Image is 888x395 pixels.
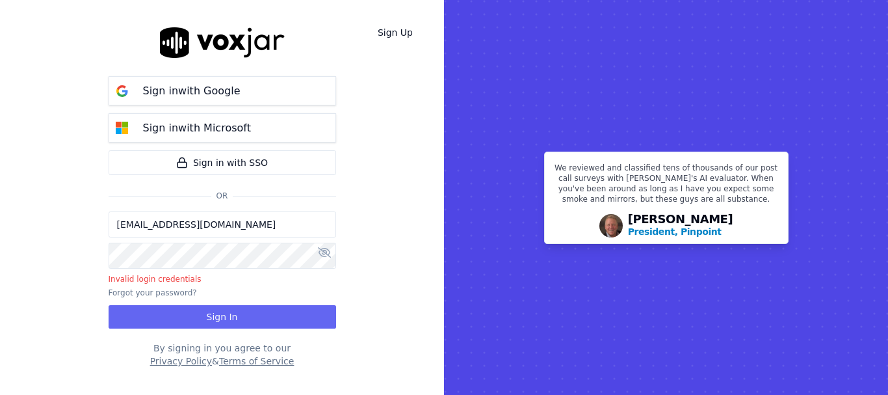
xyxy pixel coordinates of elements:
[211,191,233,201] span: Or
[628,225,722,238] p: President, Pinpoint
[160,27,285,58] img: logo
[628,213,733,238] div: [PERSON_NAME]
[219,355,294,368] button: Terms of Service
[109,150,336,175] a: Sign in with SSO
[109,113,336,143] button: Sign inwith Microsoft
[109,115,135,141] img: microsoft Sign in button
[367,21,423,44] a: Sign Up
[150,355,212,368] button: Privacy Policy
[109,274,336,284] p: Invalid login credentials
[109,78,135,104] img: google Sign in button
[109,305,336,329] button: Sign In
[143,83,241,99] p: Sign in with Google
[109,211,336,238] input: Email
[553,163,780,210] p: We reviewed and classified tens of thousands of our post call surveys with [PERSON_NAME]'s AI eva...
[143,120,251,136] p: Sign in with Microsoft
[109,342,336,368] div: By signing in you agree to our &
[109,288,197,298] button: Forgot your password?
[599,214,623,238] img: Avatar
[109,76,336,105] button: Sign inwith Google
